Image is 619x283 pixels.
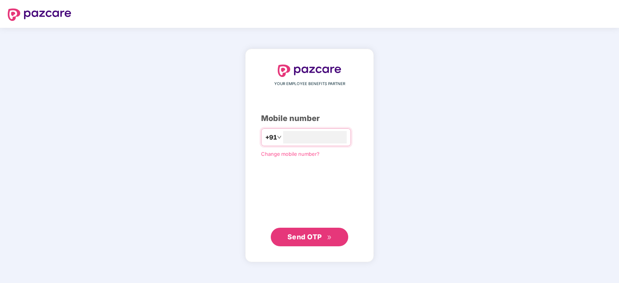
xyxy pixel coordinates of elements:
[271,228,348,246] button: Send OTPdouble-right
[265,133,277,142] span: +91
[278,65,341,77] img: logo
[327,235,332,240] span: double-right
[8,9,71,21] img: logo
[274,81,345,87] span: YOUR EMPLOYEE BENEFITS PARTNER
[261,113,358,124] div: Mobile number
[287,233,322,241] span: Send OTP
[277,135,282,140] span: down
[261,151,320,157] a: Change mobile number?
